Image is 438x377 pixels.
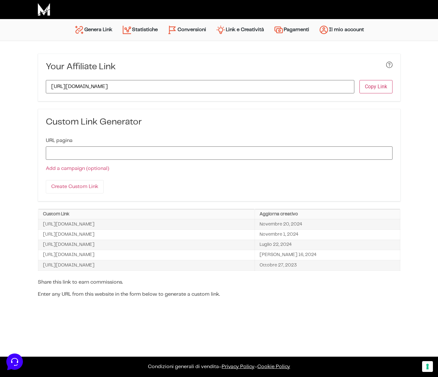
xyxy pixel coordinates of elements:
[10,25,54,30] span: Le tue conversazioni
[38,209,255,219] th: Custom Link
[314,22,369,37] a: Il mio account
[38,279,400,286] p: Share this link to earn commissions.
[20,36,33,48] img: dark
[46,117,393,128] h3: Custom Link Generator
[43,241,94,248] span: [URL][DOMAIN_NAME]
[43,252,94,259] span: [URL][DOMAIN_NAME]
[10,79,50,84] span: Trova una risposta
[98,213,107,219] p: Aiuto
[68,79,117,84] a: Apri Centro Assistenza
[46,138,73,143] label: URL pagina
[255,250,400,260] td: [PERSON_NAME] 16, 2024
[19,213,30,219] p: Home
[5,204,44,219] button: Home
[43,221,94,228] span: [URL][DOMAIN_NAME]
[31,36,43,48] img: dark
[255,260,400,270] td: Ottobre 27, 2023
[5,352,24,371] iframe: Customerly Messenger Launcher
[359,80,393,93] button: Copy Link
[69,22,117,37] a: Genera Link
[46,62,116,72] h3: Your Affiliate Link
[6,363,432,371] p: – –
[319,25,329,35] img: account.svg
[69,19,369,41] nav: Menu principale
[422,361,433,372] button: Le tue preferenze relative al consenso per le tecnologie di tracciamento
[274,25,284,35] img: payments.svg
[255,240,400,250] td: Luglio 22, 2024
[255,219,400,229] td: Novembre 20, 2024
[211,22,269,37] a: Link e Creatività
[44,204,83,219] button: Messaggi
[255,230,400,240] td: Novembre 1, 2024
[222,364,254,369] a: Privacy Policy
[163,22,211,37] a: Conversioni
[216,25,226,35] img: creativity.svg
[46,180,104,193] input: Create Custom Link
[269,22,314,37] a: Pagamenti
[117,22,163,37] a: Statistiche
[83,204,122,219] button: Aiuto
[10,36,23,48] img: dark
[148,364,219,369] a: Condizioni generali di vendita
[74,25,84,35] img: generate-link.svg
[255,209,400,219] th: Aggiorna creativo
[41,57,94,62] span: Inizia una conversazione
[122,25,132,35] img: stats.svg
[14,92,104,99] input: Cerca un articolo...
[43,262,94,269] span: [URL][DOMAIN_NAME]
[167,25,177,35] img: conversion-2.svg
[55,213,72,219] p: Messaggi
[46,166,109,171] a: Add a campaign (optional)
[10,53,117,66] button: Inizia una conversazione
[38,291,400,298] p: Enter any URL from this website in the form below to generate a custom link.
[257,364,290,369] span: Cookie Policy
[5,5,107,15] h2: Ciao da Marketers 👋
[43,231,94,238] span: [URL][DOMAIN_NAME]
